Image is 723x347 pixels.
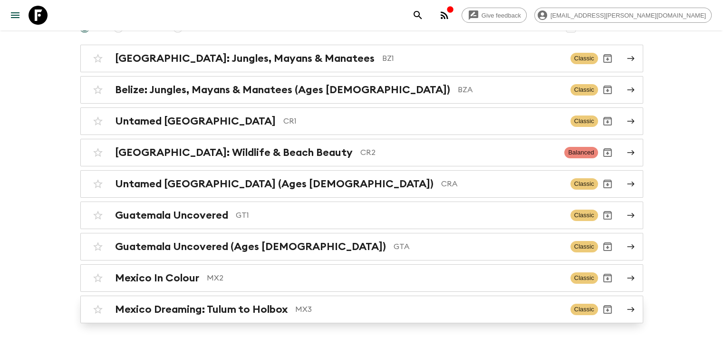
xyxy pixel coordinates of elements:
[80,107,643,135] a: Untamed [GEOGRAPHIC_DATA]CR1ClassicArchive
[115,209,228,222] h2: Guatemala Uncovered
[441,178,563,190] p: CRA
[476,12,526,19] span: Give feedback
[534,8,712,23] div: [EMAIL_ADDRESS][PERSON_NAME][DOMAIN_NAME]
[598,143,617,162] button: Archive
[80,139,643,166] a: [GEOGRAPHIC_DATA]: Wildlife & Beach BeautyCR2BalancedArchive
[360,147,557,158] p: CR2
[570,84,598,96] span: Classic
[570,304,598,315] span: Classic
[570,116,598,127] span: Classic
[598,269,617,288] button: Archive
[408,6,427,25] button: search adventures
[570,53,598,64] span: Classic
[545,12,711,19] span: [EMAIL_ADDRESS][PERSON_NAME][DOMAIN_NAME]
[115,115,276,127] h2: Untamed [GEOGRAPHIC_DATA]
[6,6,25,25] button: menu
[236,210,563,221] p: GT1
[283,116,563,127] p: CR1
[80,45,643,72] a: [GEOGRAPHIC_DATA]: Jungles, Mayans & ManateesBZ1ClassicArchive
[598,300,617,319] button: Archive
[115,52,375,65] h2: [GEOGRAPHIC_DATA]: Jungles, Mayans & Manatees
[80,264,643,292] a: Mexico In ColourMX2ClassicArchive
[80,202,643,229] a: Guatemala UncoveredGT1ClassicArchive
[598,80,617,99] button: Archive
[115,272,199,284] h2: Mexico In Colour
[80,76,643,104] a: Belize: Jungles, Mayans & Manatees (Ages [DEMOGRAPHIC_DATA])BZAClassicArchive
[115,84,450,96] h2: Belize: Jungles, Mayans & Manatees (Ages [DEMOGRAPHIC_DATA])
[115,178,434,190] h2: Untamed [GEOGRAPHIC_DATA] (Ages [DEMOGRAPHIC_DATA])
[570,210,598,221] span: Classic
[598,237,617,256] button: Archive
[570,241,598,252] span: Classic
[115,303,288,316] h2: Mexico Dreaming: Tulum to Holbox
[570,178,598,190] span: Classic
[80,170,643,198] a: Untamed [GEOGRAPHIC_DATA] (Ages [DEMOGRAPHIC_DATA])CRAClassicArchive
[207,272,563,284] p: MX2
[598,112,617,131] button: Archive
[458,84,563,96] p: BZA
[382,53,563,64] p: BZ1
[564,147,598,158] span: Balanced
[598,206,617,225] button: Archive
[115,241,386,253] h2: Guatemala Uncovered (Ages [DEMOGRAPHIC_DATA])
[570,272,598,284] span: Classic
[80,296,643,323] a: Mexico Dreaming: Tulum to HolboxMX3ClassicArchive
[115,146,353,159] h2: [GEOGRAPHIC_DATA]: Wildlife & Beach Beauty
[462,8,527,23] a: Give feedback
[598,49,617,68] button: Archive
[598,174,617,193] button: Archive
[80,233,643,260] a: Guatemala Uncovered (Ages [DEMOGRAPHIC_DATA])GTAClassicArchive
[295,304,563,315] p: MX3
[394,241,563,252] p: GTA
